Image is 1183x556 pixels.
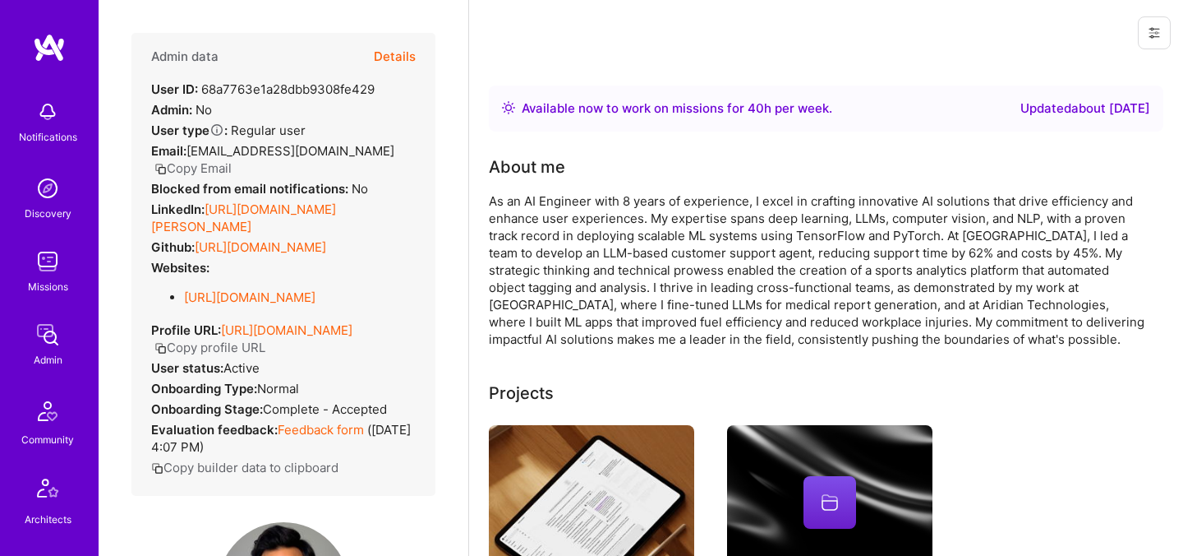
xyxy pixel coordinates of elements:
div: Available now to work on missions for h per week . [522,99,832,118]
strong: User type : [151,123,228,138]
strong: Blocked from email notifications: [151,181,352,197]
strong: Github: [151,239,195,255]
a: [URL][DOMAIN_NAME] [221,322,352,338]
span: [EMAIL_ADDRESS][DOMAIN_NAME] [186,143,394,159]
strong: Email: [151,143,186,159]
div: Regular user [151,122,306,139]
a: [URL][DOMAIN_NAME] [184,290,315,305]
img: Architects [28,471,67,511]
span: Complete - Accepted [263,401,387,417]
strong: Onboarding Type: [151,381,257,396]
div: As an AI Engineer with 8 years of experience, I excel in crafting innovative AI solutions that dr... [489,192,1146,348]
img: logo [33,33,66,63]
div: Admin [34,351,62,368]
strong: Profile URL: [151,322,221,338]
div: Missions [28,278,68,295]
h4: Admin data [151,49,219,64]
div: Community [21,431,74,448]
strong: LinkedIn: [151,202,205,217]
div: Discovery [25,205,71,222]
strong: User status: [151,360,223,376]
img: discovery [31,172,64,205]
img: Availability [502,101,515,114]
i: icon Copy [151,462,163,475]
div: ( [DATE] 4:07 PM ) [151,421,416,456]
div: No [151,180,368,197]
a: [URL][DOMAIN_NAME] [195,239,326,255]
div: 68a7763e1a28dbb9308fe429 [151,81,375,98]
button: Copy Email [154,160,232,177]
strong: Evaluation feedback: [151,422,278,438]
div: About me [489,155,565,179]
strong: Admin: [151,102,192,118]
img: teamwork [31,245,64,278]
img: bell [31,95,64,128]
img: admin teamwork [31,318,64,351]
strong: Websites: [151,260,209,276]
div: Architects [25,511,71,528]
button: Copy builder data to clipboard [151,459,338,476]
a: [URL][DOMAIN_NAME][PERSON_NAME] [151,202,336,234]
div: Projects [489,381,554,405]
button: Copy profile URL [154,339,265,356]
span: 40 [748,100,764,116]
div: Updated about [DATE] [1020,99,1150,118]
strong: Onboarding Stage: [151,401,263,417]
button: Details [374,33,416,81]
i: icon Copy [154,163,167,175]
div: No [151,101,212,118]
i: Help [209,123,224,137]
span: normal [257,381,299,396]
i: icon Copy [154,342,167,354]
span: Active [223,360,260,376]
a: Feedback form [278,422,364,438]
div: Notifications [19,128,77,146]
img: Community [28,392,67,431]
strong: User ID: [151,81,198,97]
